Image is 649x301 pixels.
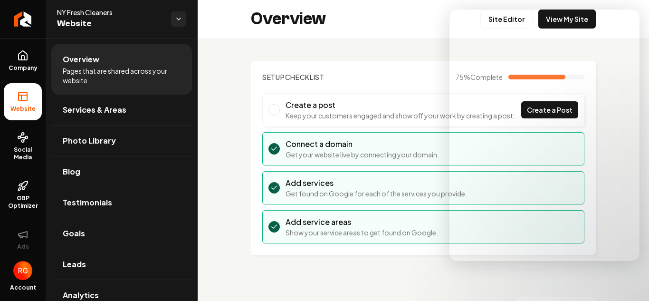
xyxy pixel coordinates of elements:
[13,243,33,251] span: Ads
[286,228,438,237] p: Show your service areas to get found on Google.
[4,194,42,210] span: GBP Optimizer
[63,197,112,208] span: Testimonials
[286,138,439,150] h3: Connect a domain
[4,221,42,258] button: Ads
[63,290,99,301] span: Analytics
[63,66,181,85] span: Pages that are shared across your website.
[4,146,42,161] span: Social Media
[51,218,192,249] a: Goals
[57,17,163,30] span: Website
[13,261,32,280] button: Open user button
[51,156,192,187] a: Blog
[286,99,515,111] h3: Create a post
[7,105,39,113] span: Website
[286,111,515,120] p: Keep your customers engaged and show off your work by creating a post.
[63,166,80,177] span: Blog
[63,228,85,239] span: Goals
[63,135,116,146] span: Photo Library
[57,8,163,17] span: NY Fresh Cleaners
[51,126,192,156] a: Photo Library
[286,177,467,189] h3: Add services
[63,54,99,65] span: Overview
[51,249,192,280] a: Leads
[286,189,467,198] p: Get found on Google for each of the services you provide.
[286,150,439,159] p: Get your website live by connecting your domain.
[251,10,326,29] h2: Overview
[14,11,32,27] img: Rebolt Logo
[4,42,42,79] a: Company
[51,187,192,218] a: Testimonials
[63,259,86,270] span: Leads
[13,261,32,280] img: Rey Gonzalez
[449,10,639,261] iframe: Intercom live chat
[10,284,36,291] span: Account
[617,269,639,291] iframe: Intercom live chat
[63,104,126,116] span: Services & Areas
[5,64,41,72] span: Company
[286,216,438,228] h3: Add service areas
[262,73,285,81] span: Setup
[51,95,192,125] a: Services & Areas
[4,124,42,169] a: Social Media
[4,173,42,217] a: GBP Optimizer
[262,72,324,82] h2: Checklist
